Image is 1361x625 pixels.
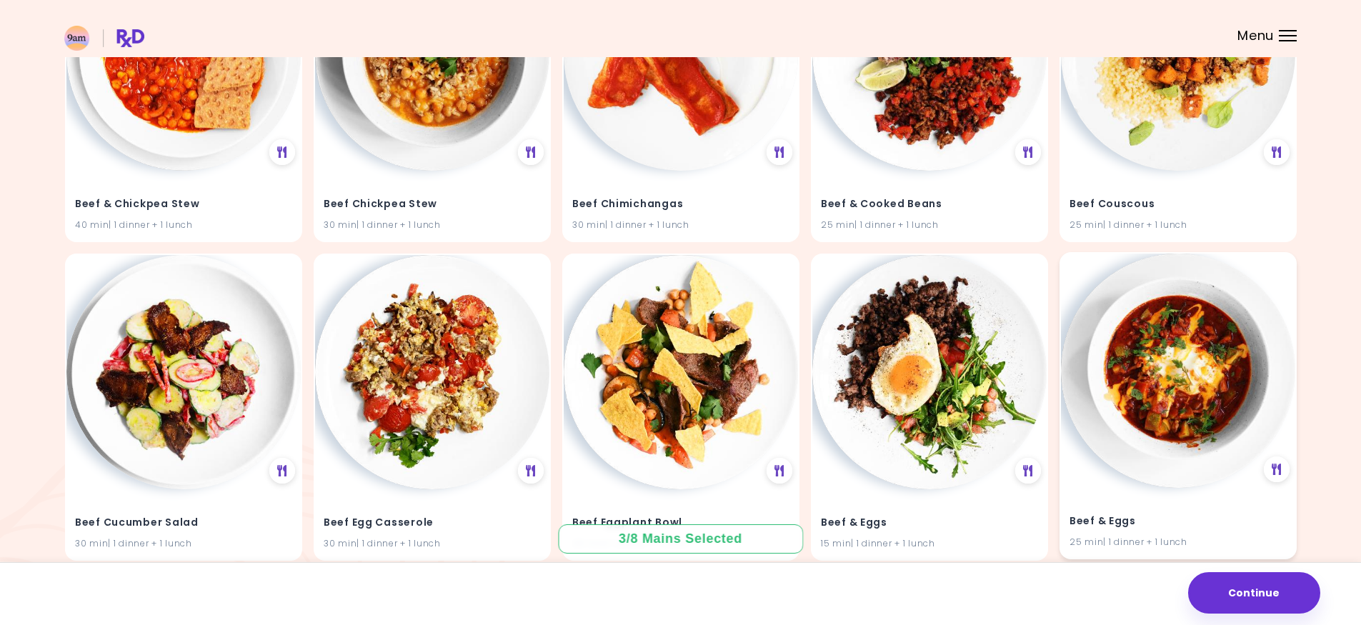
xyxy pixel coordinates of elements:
[1264,456,1290,482] div: See Meal Plan
[821,218,1038,231] div: 25 min | 1 dinner + 1 lunch
[821,193,1038,216] h4: Beef & Cooked Beans
[1070,193,1287,216] h4: Beef Couscous
[75,218,292,231] div: 40 min | 1 dinner + 1 lunch
[75,193,292,216] h4: Beef & Chickpea Stew
[767,458,792,484] div: See Meal Plan
[64,26,144,51] img: RxDiet
[269,458,295,484] div: See Meal Plan
[1070,509,1287,532] h4: Beef & Eggs
[1237,29,1274,42] span: Menu
[609,530,753,548] div: 3 / 8 Mains Selected
[1188,572,1320,614] button: Continue
[324,536,541,550] div: 30 min | 1 dinner + 1 lunch
[572,511,789,534] h4: Beef Eggplant Bowl
[269,139,295,165] div: See Meal Plan
[518,458,544,484] div: See Meal Plan
[518,139,544,165] div: See Meal Plan
[75,536,292,550] div: 30 min | 1 dinner + 1 lunch
[821,536,1038,550] div: 15 min | 1 dinner + 1 lunch
[324,193,541,216] h4: Beef Chickpea Stew
[821,511,1038,534] h4: Beef & Eggs
[1070,535,1287,549] div: 25 min | 1 dinner + 1 lunch
[324,218,541,231] div: 30 min | 1 dinner + 1 lunch
[1070,218,1287,231] div: 25 min | 1 dinner + 1 lunch
[572,218,789,231] div: 30 min | 1 dinner + 1 lunch
[75,511,292,534] h4: Beef Cucumber Salad
[572,193,789,216] h4: Beef Chimichangas
[1264,139,1290,165] div: See Meal Plan
[324,511,541,534] h4: Beef Egg Casserole
[767,139,792,165] div: See Meal Plan
[1015,139,1041,165] div: See Meal Plan
[1015,458,1041,484] div: See Meal Plan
